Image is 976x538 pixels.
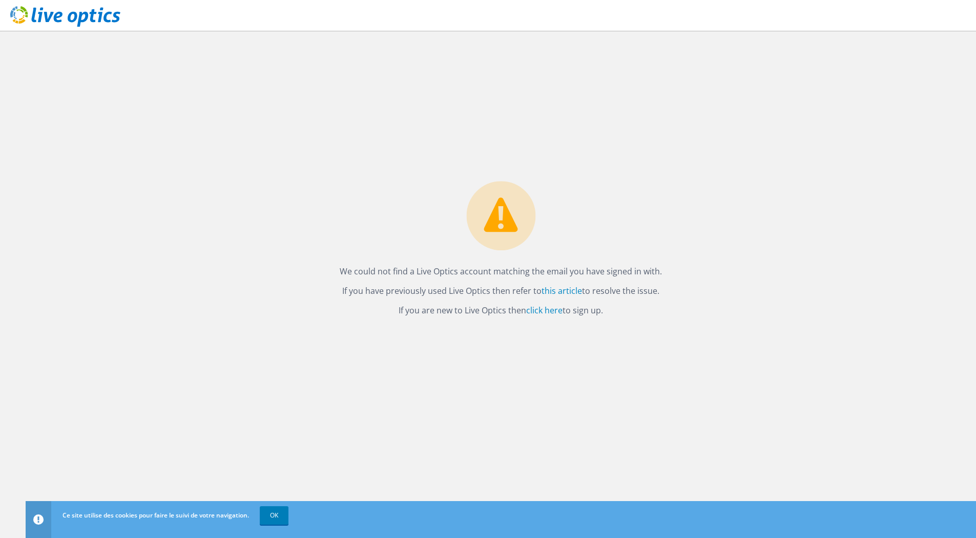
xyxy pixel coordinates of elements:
[63,511,249,520] span: Ce site utilise des cookies pour faire le suivi de votre navigation.
[340,284,662,298] p: If you have previously used Live Optics then refer to to resolve the issue.
[260,506,288,525] a: OK
[340,303,662,317] p: If you are new to Live Optics then to sign up.
[526,305,563,316] a: click here
[542,285,582,296] a: this article
[340,264,662,278] p: We could not find a Live Optics account matching the email you have signed in with.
